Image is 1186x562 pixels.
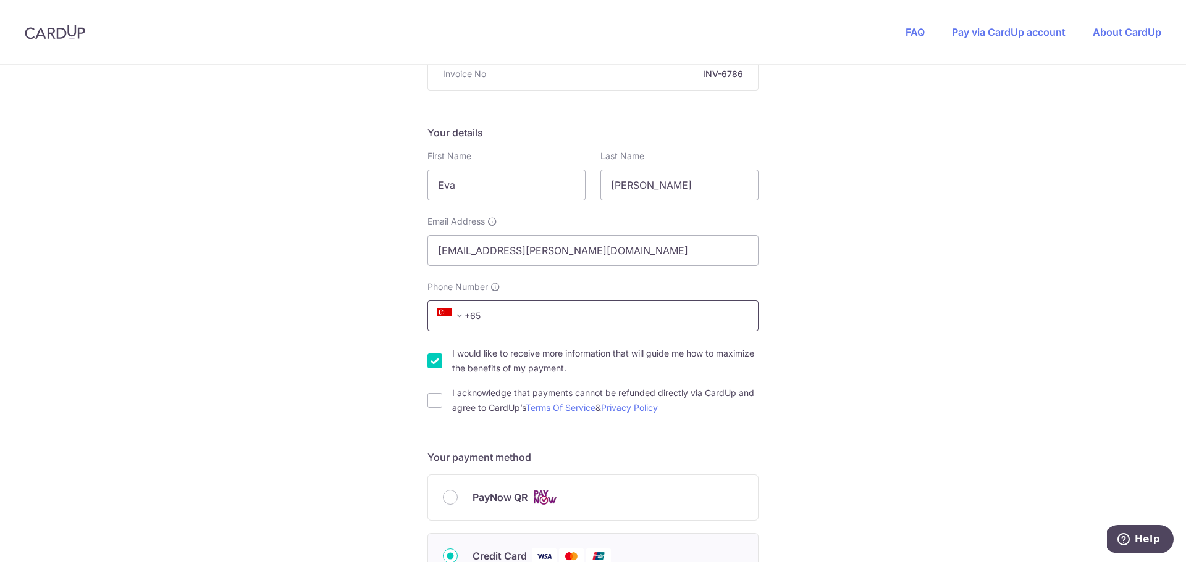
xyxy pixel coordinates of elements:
label: First Name [427,150,471,162]
span: Email Address [427,215,485,228]
img: CardUp [25,25,85,39]
a: Terms Of Service [526,402,595,413]
a: About CardUp [1093,26,1161,38]
a: FAQ [906,26,925,38]
a: Pay via CardUp account [952,26,1066,38]
img: Cards logo [532,490,557,505]
label: Last Name [600,150,644,162]
span: Phone Number [427,281,488,293]
input: Last name [600,170,759,200]
span: +65 [437,308,467,323]
label: I would like to receive more information that will guide me how to maximize the benefits of my pa... [452,346,759,376]
strong: INV-6786 [491,68,743,80]
span: Invoice No [443,68,486,80]
input: Email address [427,235,759,266]
iframe: Opens a widget where you can find more information [1107,525,1174,556]
div: PayNow QR Cards logo [443,490,743,505]
h5: Your details [427,125,759,140]
span: +65 [434,308,489,323]
label: I acknowledge that payments cannot be refunded directly via CardUp and agree to CardUp’s & [452,386,759,415]
input: First name [427,170,586,200]
span: PayNow QR [473,490,528,505]
a: Privacy Policy [601,402,658,413]
h5: Your payment method [427,450,759,465]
